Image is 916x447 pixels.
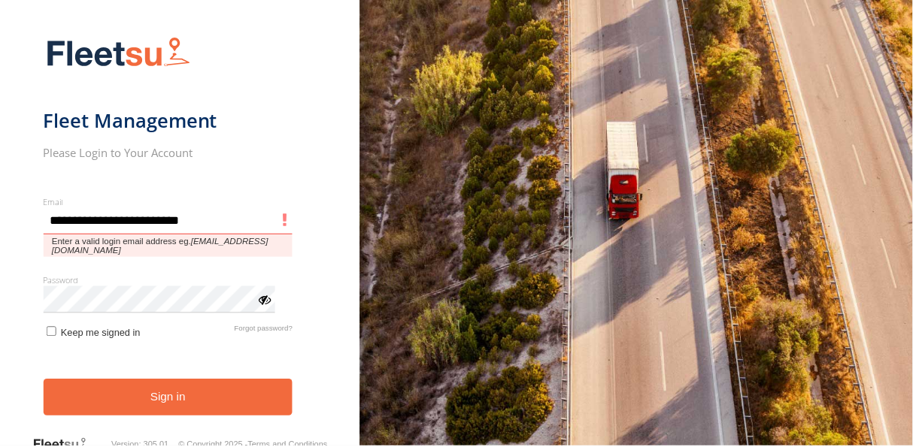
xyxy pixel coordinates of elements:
[235,325,294,340] a: Forgot password?
[257,292,272,307] div: ViewPassword
[44,197,294,208] label: Email
[47,328,56,337] input: Keep me signed in
[61,328,141,340] span: Keep me signed in
[44,276,294,287] label: Password
[44,146,294,161] h2: Please Login to Your Account
[44,109,294,134] h1: Fleet Management
[44,28,318,440] form: main
[44,34,194,72] img: Fleetsu
[44,235,294,258] span: Enter a valid login email address eg.
[44,380,294,417] button: Sign in
[52,237,269,255] em: [EMAIL_ADDRESS][DOMAIN_NAME]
